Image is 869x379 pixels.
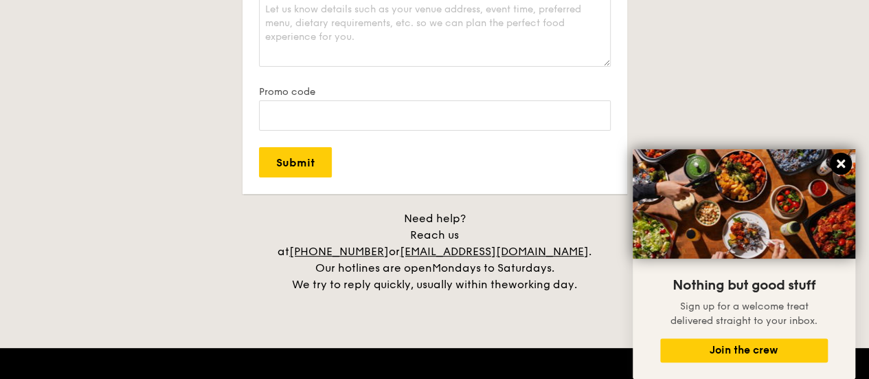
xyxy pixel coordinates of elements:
span: working day. [508,278,577,291]
div: Need help? Reach us at or . Our hotlines are open We try to reply quickly, usually within the [263,210,607,293]
a: [PHONE_NUMBER] [289,245,389,258]
span: Mondays to Saturdays. [432,261,554,274]
a: [EMAIL_ADDRESS][DOMAIN_NAME] [400,245,589,258]
button: Join the crew [660,338,828,362]
span: Nothing but good stuff [673,277,815,294]
img: DSC07876-Edit02-Large.jpeg [633,149,855,259]
label: Promo code [259,86,611,98]
button: Close [830,153,852,175]
span: Sign up for a welcome treat delivered straight to your inbox. [670,301,817,327]
input: Submit [259,147,332,177]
